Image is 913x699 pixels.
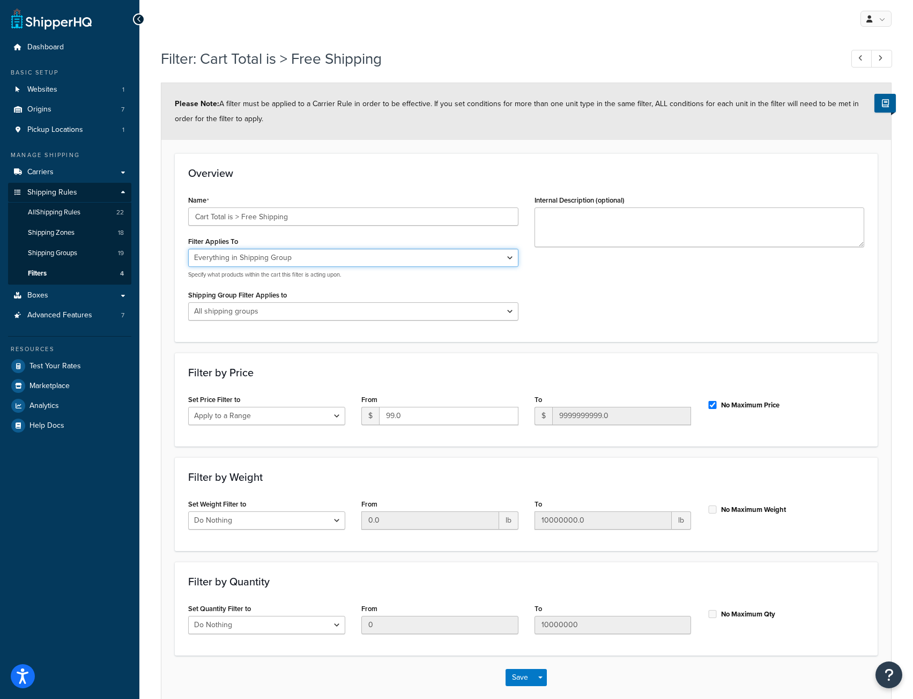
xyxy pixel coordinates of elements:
[8,120,131,140] a: Pickup Locations1
[8,376,131,396] a: Marketplace
[8,264,131,284] a: Filters4
[361,407,379,425] span: $
[8,243,131,263] a: Shipping Groups19
[8,345,131,354] div: Resources
[188,500,246,508] label: Set Weight Filter to
[121,311,124,320] span: 7
[8,38,131,57] a: Dashboard
[121,105,124,114] span: 7
[361,605,377,613] label: From
[175,98,859,124] span: A filter must be applied to a Carrier Rule in order to be effective. If you set conditions for mo...
[188,291,287,299] label: Shipping Group Filter Applies to
[8,151,131,160] div: Manage Shipping
[721,400,780,410] label: No Maximum Price
[28,269,47,278] span: Filters
[175,98,219,109] strong: Please Note:
[8,162,131,182] a: Carriers
[8,68,131,77] div: Basic Setup
[8,203,131,222] a: AllShipping Rules22
[118,228,124,237] span: 18
[122,85,124,94] span: 1
[672,511,691,530] span: lb
[188,367,864,378] h3: Filter by Price
[27,125,83,135] span: Pickup Locations
[535,396,542,404] label: To
[721,609,775,619] label: No Maximum Qty
[8,80,131,100] a: Websites1
[871,50,892,68] a: Next Record
[188,271,518,279] p: Specify what products within the cart this filter is acting upon.
[161,48,832,69] h1: Filter: Cart Total is > Free Shipping
[118,249,124,258] span: 19
[27,168,54,177] span: Carriers
[8,223,131,243] a: Shipping Zones18
[188,605,251,613] label: Set Quantity Filter to
[8,120,131,140] li: Pickup Locations
[29,401,59,411] span: Analytics
[122,125,124,135] span: 1
[8,356,131,376] a: Test Your Rates
[188,167,864,179] h3: Overview
[8,243,131,263] li: Shipping Groups
[874,94,896,113] button: Show Help Docs
[851,50,872,68] a: Previous Record
[188,576,864,588] h3: Filter by Quantity
[28,228,75,237] span: Shipping Zones
[499,511,518,530] span: lb
[8,306,131,325] a: Advanced Features7
[8,100,131,120] a: Origins7
[8,286,131,306] a: Boxes
[535,605,542,613] label: To
[8,264,131,284] li: Filters
[28,249,77,258] span: Shipping Groups
[535,196,625,204] label: Internal Description (optional)
[8,396,131,415] a: Analytics
[120,269,124,278] span: 4
[8,306,131,325] li: Advanced Features
[29,362,81,371] span: Test Your Rates
[29,382,70,391] span: Marketplace
[27,291,48,300] span: Boxes
[28,208,80,217] span: All Shipping Rules
[8,80,131,100] li: Websites
[875,661,902,688] button: Open Resource Center
[8,183,131,285] li: Shipping Rules
[535,407,552,425] span: $
[27,311,92,320] span: Advanced Features
[188,196,209,205] label: Name
[27,85,57,94] span: Websites
[535,500,542,508] label: To
[27,188,77,197] span: Shipping Rules
[27,43,64,52] span: Dashboard
[29,421,64,430] span: Help Docs
[8,416,131,435] a: Help Docs
[27,105,51,114] span: Origins
[188,396,240,404] label: Set Price Filter to
[8,100,131,120] li: Origins
[361,500,377,508] label: From
[506,669,535,686] button: Save
[361,396,377,404] label: From
[188,471,864,483] h3: Filter by Weight
[8,183,131,203] a: Shipping Rules
[188,237,238,246] label: Filter Applies To
[116,208,124,217] span: 22
[8,223,131,243] li: Shipping Zones
[721,505,786,515] label: No Maximum Weight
